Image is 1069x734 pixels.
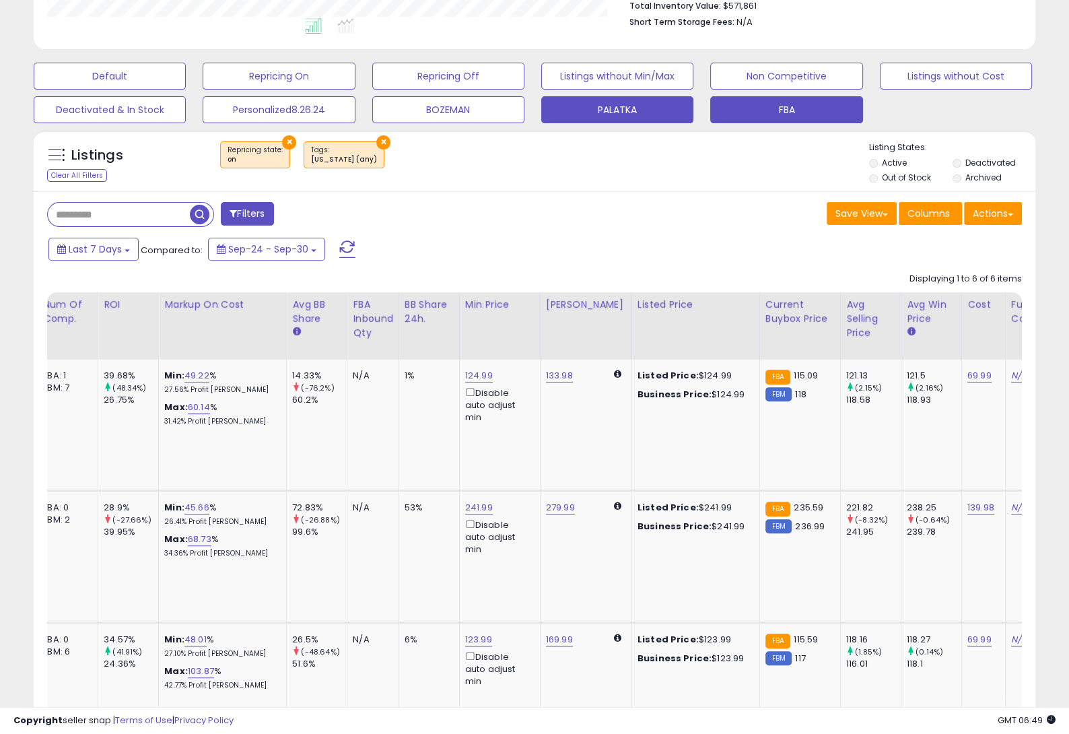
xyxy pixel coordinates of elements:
[43,382,88,394] div: FBM: 7
[827,202,897,225] button: Save View
[907,326,915,338] small: Avg Win Price.
[405,502,449,514] div: 53%
[465,298,534,312] div: Min Price
[292,298,341,326] div: Avg BB Share
[465,633,492,646] a: 123.99
[637,633,699,646] b: Listed Price:
[710,63,862,90] button: Non Competitive
[855,646,882,657] small: (1.85%)
[546,501,575,514] a: 279.99
[43,370,88,382] div: FBA: 1
[282,135,296,149] button: ×
[967,298,1000,312] div: Cost
[855,382,882,393] small: (2.15%)
[907,207,950,220] span: Columns
[637,521,749,533] div: $241.99
[13,714,63,727] strong: Copyright
[765,502,790,516] small: FBA
[104,298,153,312] div: ROI
[115,714,172,727] a: Terms of Use
[104,526,158,538] div: 39.95%
[164,385,276,395] p: 27.56% Profit [PERSON_NAME]
[795,388,806,401] span: 118
[164,502,276,527] div: %
[228,242,308,256] span: Sep-24 - Sep-30
[465,501,493,514] a: 241.99
[301,514,339,525] small: (-26.88%)
[301,646,339,657] small: (-48.64%)
[43,646,88,658] div: FBM: 6
[765,387,792,401] small: FBM
[13,714,234,727] div: seller snap | |
[967,369,992,382] a: 69.99
[164,633,184,646] b: Min:
[541,63,693,90] button: Listings without Min/Max
[34,96,186,123] button: Deactivated & In Stock
[880,63,1032,90] button: Listings without Cost
[292,502,347,514] div: 72.83%
[292,658,347,670] div: 51.6%
[164,665,276,690] div: %
[710,96,862,123] button: FBA
[765,370,790,385] small: FBA
[353,634,388,646] div: N/A
[546,369,573,382] a: 133.98
[112,382,146,393] small: (48.34%)
[164,501,184,514] b: Min:
[765,634,790,648] small: FBA
[465,385,530,424] div: Disable auto adjust min
[899,202,962,225] button: Columns
[164,517,276,527] p: 26.41% Profit [PERSON_NAME]
[637,370,749,382] div: $124.99
[846,502,901,514] div: 221.82
[43,634,88,646] div: FBA: 0
[221,202,273,226] button: Filters
[164,370,276,395] div: %
[301,382,334,393] small: (-76.2%)
[104,394,158,406] div: 26.75%
[372,63,524,90] button: Repricing Off
[353,298,393,340] div: FBA inbound Qty
[907,298,956,326] div: Avg Win Price
[372,96,524,123] button: BOZEMAN
[164,369,184,382] b: Min:
[311,145,377,165] span: Tags :
[869,141,1035,154] p: Listing States:
[174,714,234,727] a: Privacy Policy
[188,665,214,678] a: 103.87
[629,16,734,28] b: Short Term Storage Fees:
[637,389,749,401] div: $124.99
[405,298,454,326] div: BB Share 24h.
[794,633,818,646] span: 115.59
[164,401,276,426] div: %
[916,646,943,657] small: (0.14%)
[765,651,792,665] small: FBM
[637,369,699,382] b: Listed Price:
[794,369,818,382] span: 115.09
[846,526,901,538] div: 241.95
[69,242,122,256] span: Last 7 Days
[164,634,276,659] div: %
[164,298,281,312] div: Markup on Cost
[916,382,943,393] small: (2.16%)
[141,244,203,257] span: Compared to:
[916,514,950,525] small: (-0.64%)
[292,326,300,338] small: Avg BB Share.
[907,526,961,538] div: 239.78
[405,370,449,382] div: 1%
[104,370,158,382] div: 39.68%
[855,514,888,525] small: (-8.32%)
[43,514,88,526] div: FBM: 2
[292,526,347,538] div: 99.6%
[1011,633,1027,646] a: N/A
[637,501,699,514] b: Listed Price:
[184,501,209,514] a: 45.66
[164,401,188,413] b: Max:
[43,298,92,326] div: Num of Comp.
[104,502,158,514] div: 28.9%
[164,649,276,659] p: 27.10% Profit [PERSON_NAME]
[965,157,1016,168] label: Deactivated
[907,394,961,406] div: 118.93
[43,502,88,514] div: FBA: 0
[765,519,792,533] small: FBM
